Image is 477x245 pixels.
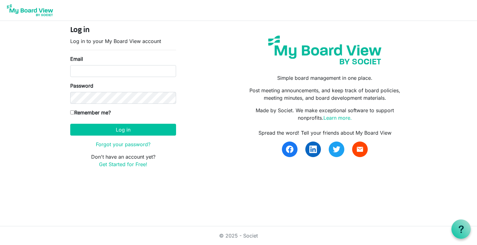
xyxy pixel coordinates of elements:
img: My Board View Logo [5,2,55,18]
h4: Log in [70,26,176,35]
label: Password [70,82,93,89]
input: Remember me? [70,110,74,114]
img: my-board-view-societ.svg [263,31,386,69]
p: Don't have an account yet? [70,153,176,168]
img: linkedin.svg [309,146,317,153]
a: Forgot your password? [96,141,150,147]
p: Post meeting announcements, and keep track of board policies, meeting minutes, and board developm... [243,87,407,102]
span: email [356,146,364,153]
p: Log in to your My Board View account [70,37,176,45]
label: Remember me? [70,109,111,116]
img: twitter.svg [333,146,340,153]
a: © 2025 - Societ [219,233,258,239]
a: email [352,142,368,157]
a: Get Started for Free! [99,161,147,167]
div: Spread the word! Tell your friends about My Board View [243,129,407,137]
p: Simple board management in one place. [243,74,407,82]
label: Email [70,55,83,63]
button: Log in [70,124,176,136]
img: facebook.svg [286,146,293,153]
a: Learn more. [323,115,352,121]
p: Made by Societ. We make exceptional software to support nonprofits. [243,107,407,122]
